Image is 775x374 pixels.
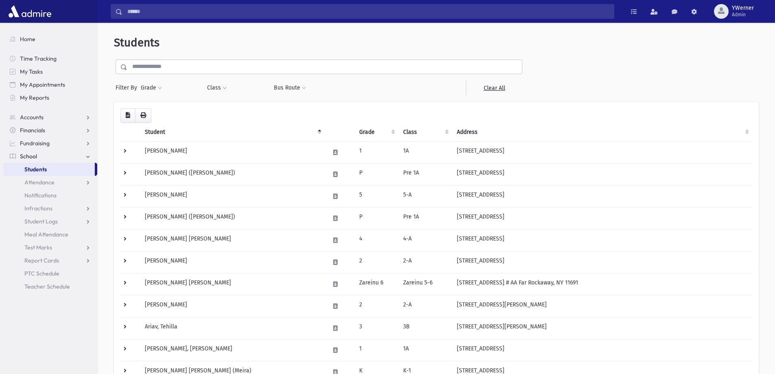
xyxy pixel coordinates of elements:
a: PTC Schedule [3,267,97,280]
td: 2-A [398,251,452,273]
td: [STREET_ADDRESS] [452,251,752,273]
span: Home [20,35,35,43]
td: 5-A [398,185,452,207]
button: Grade [140,81,162,95]
span: Time Tracking [20,55,57,62]
span: My Reports [20,94,49,101]
a: Time Tracking [3,52,97,65]
a: Student Logs [3,215,97,228]
span: Report Cards [24,257,59,264]
td: [PERSON_NAME] [140,185,325,207]
span: My Appointments [20,81,65,88]
img: AdmirePro [7,3,53,20]
th: Student: activate to sort column descending [140,123,325,142]
a: Clear All [466,81,522,95]
td: 3B [398,317,452,339]
a: My Appointments [3,78,97,91]
span: School [20,153,37,160]
a: School [3,150,97,163]
td: Pre 1A [398,163,452,185]
td: 4 [354,229,398,251]
td: Zareinu 5-6 [398,273,452,295]
td: 1 [354,141,398,163]
a: Attendance [3,176,97,189]
button: CSV [120,108,135,123]
td: [PERSON_NAME] [PERSON_NAME] [140,273,325,295]
td: 1A [398,141,452,163]
td: [PERSON_NAME], [PERSON_NAME] [140,339,325,361]
td: [STREET_ADDRESS] [452,141,752,163]
td: Pre 1A [398,207,452,229]
a: Students [3,163,95,176]
td: [STREET_ADDRESS][PERSON_NAME] [452,295,752,317]
span: Financials [20,127,45,134]
span: Admin [732,11,754,18]
span: Accounts [20,114,44,121]
td: [STREET_ADDRESS] # AA Far Rockaway, NY 11691 [452,273,752,295]
span: My Tasks [20,68,43,75]
a: Teacher Schedule [3,280,97,293]
td: P [354,163,398,185]
td: [STREET_ADDRESS][PERSON_NAME] [452,317,752,339]
td: [STREET_ADDRESS] [452,229,752,251]
td: [STREET_ADDRESS] [452,163,752,185]
td: P [354,207,398,229]
td: [STREET_ADDRESS] [452,185,752,207]
td: Ariav, Tehilla [140,317,325,339]
input: Search [122,4,614,19]
td: [PERSON_NAME] ([PERSON_NAME]) [140,207,325,229]
a: Notifications [3,189,97,202]
td: [STREET_ADDRESS] [452,207,752,229]
span: Meal Attendance [24,231,68,238]
td: 4-A [398,229,452,251]
th: Grade: activate to sort column ascending [354,123,398,142]
a: My Reports [3,91,97,104]
a: Accounts [3,111,97,124]
td: [PERSON_NAME] ([PERSON_NAME]) [140,163,325,185]
a: My Tasks [3,65,97,78]
td: [PERSON_NAME] [PERSON_NAME] [140,229,325,251]
span: Test Marks [24,244,52,251]
td: 2 [354,295,398,317]
th: Class: activate to sort column ascending [398,123,452,142]
span: Student Logs [24,218,58,225]
td: Zareinu 6 [354,273,398,295]
span: Notifications [24,192,57,199]
button: Print [135,108,151,123]
a: Infractions [3,202,97,215]
td: [PERSON_NAME] [140,251,325,273]
span: Fundraising [20,140,50,147]
td: 3 [354,317,398,339]
button: Class [207,81,227,95]
td: 1A [398,339,452,361]
td: [PERSON_NAME] [140,295,325,317]
td: [PERSON_NAME] [140,141,325,163]
th: Address: activate to sort column ascending [452,123,752,142]
a: Test Marks [3,241,97,254]
a: Meal Attendance [3,228,97,241]
a: Report Cards [3,254,97,267]
td: 5 [354,185,398,207]
span: Filter By [116,83,140,92]
span: Infractions [24,205,52,212]
a: Financials [3,124,97,137]
td: 2 [354,251,398,273]
td: 1 [354,339,398,361]
span: Students [24,166,47,173]
a: Home [3,33,97,46]
span: PTC Schedule [24,270,59,277]
td: [STREET_ADDRESS] [452,339,752,361]
button: Bus Route [273,81,306,95]
a: Fundraising [3,137,97,150]
span: Teacher Schedule [24,283,70,290]
td: 2-A [398,295,452,317]
span: Attendance [24,179,55,186]
span: Students [114,36,159,49]
span: YWerner [732,5,754,11]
